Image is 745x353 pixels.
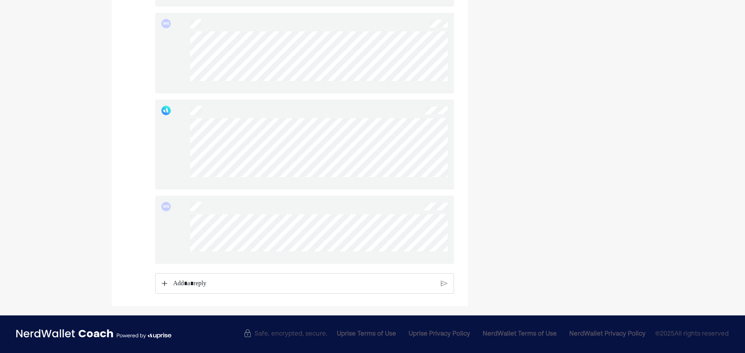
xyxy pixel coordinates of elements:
span: © 2025 All rights reserved [655,329,729,339]
div: NerdWallet Terms of Use [483,329,557,339]
div: WS [161,19,171,28]
div: Safe, encrypted, secure. [244,329,327,336]
div: Uprise Privacy Policy [409,329,470,339]
div: WS [161,202,171,211]
div: Uprise Terms of Use [337,329,396,339]
div: Rich Text Editor. Editing area: main [169,274,439,294]
div: NerdWallet Privacy Policy [569,329,646,339]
